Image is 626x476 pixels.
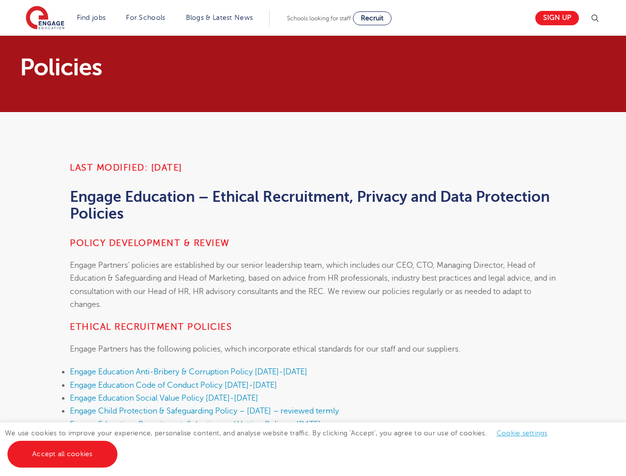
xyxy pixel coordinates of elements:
[70,259,556,311] p: Engage Partners’ policies are established by our senior leadership team, which includes our CEO, ...
[361,14,384,22] span: Recruit
[535,11,579,25] a: Sign up
[70,420,321,429] a: Engage Education: Recruitment, Selection and Vetting Policy – [DATE]
[497,429,548,437] a: Cookie settings
[5,429,558,458] span: We use cookies to improve your experience, personalise content, and analyse website traffic. By c...
[20,56,406,79] h1: Policies
[70,367,307,376] a: Engage Education Anti-Bribery & Corruption Policy [DATE]-[DATE]
[70,394,258,403] a: Engage Education Social Value Policy [DATE]-[DATE]
[126,14,165,21] a: For Schools
[26,6,64,31] img: Engage Education
[287,15,351,22] span: Schools looking for staff
[70,188,556,222] h2: Engage Education – Ethical Recruitment, Privacy and Data Protection Policies
[70,238,230,248] strong: Policy development & review
[7,441,117,468] a: Accept all cookies
[70,163,182,173] strong: Last Modified: [DATE]
[70,322,232,332] strong: ETHICAL RECRUITMENT POLICIES
[70,407,339,416] a: Engage Child Protection & Safeguarding Policy – [DATE] – reviewed termly
[70,381,277,390] a: Engage Education Code of Conduct Policy [DATE]-[DATE]
[70,343,556,356] p: Engage Partners has the following policies, which incorporate ethical standards for our staff and...
[353,11,392,25] a: Recruit
[77,14,106,21] a: Find jobs
[186,14,253,21] a: Blogs & Latest News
